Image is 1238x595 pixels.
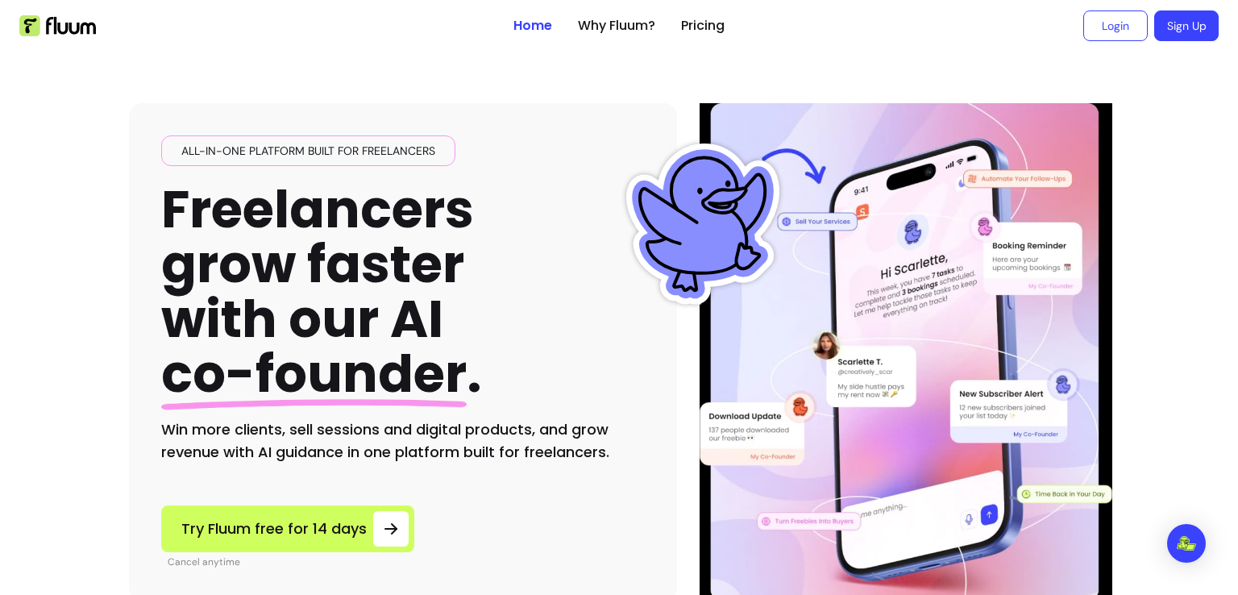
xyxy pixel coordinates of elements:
[1154,10,1219,41] a: Sign Up
[161,182,482,402] h1: Freelancers grow faster with our AI .
[161,418,645,464] h2: Win more clients, sell sessions and digital products, and grow revenue with AI guidance in one pl...
[681,16,725,35] a: Pricing
[578,16,655,35] a: Why Fluum?
[622,144,783,305] img: Fluum Duck sticker
[161,338,467,410] span: co-founder
[19,15,96,36] img: Fluum Logo
[513,16,552,35] a: Home
[161,506,414,552] a: Try Fluum free for 14 days
[1083,10,1148,41] a: Login
[1167,524,1206,563] div: Open Intercom Messenger
[168,555,414,568] p: Cancel anytime
[175,143,442,159] span: All-in-one platform built for freelancers
[181,518,367,540] span: Try Fluum free for 14 days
